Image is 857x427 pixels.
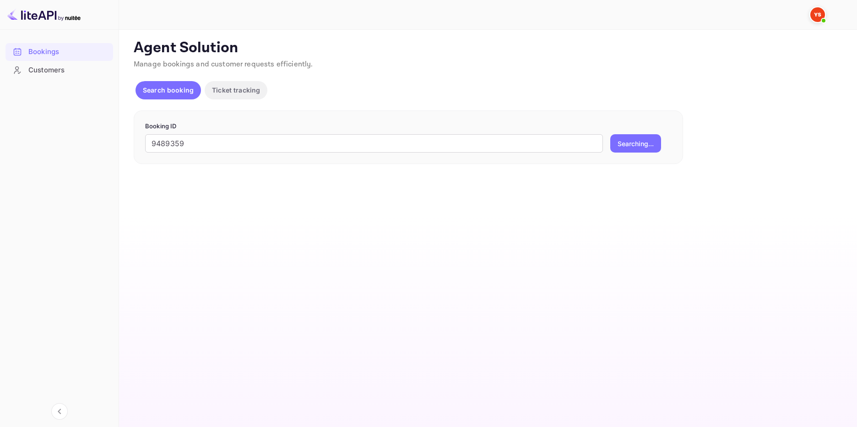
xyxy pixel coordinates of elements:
button: Searching... [610,134,661,153]
div: Bookings [5,43,113,61]
span: Manage bookings and customer requests efficiently. [134,60,313,69]
div: Customers [5,61,113,79]
img: Yandex Support [810,7,825,22]
a: Customers [5,61,113,78]
div: Bookings [28,47,108,57]
p: Ticket tracking [212,85,260,95]
p: Search booking [143,85,194,95]
p: Agent Solution [134,39,841,57]
a: Bookings [5,43,113,60]
div: Customers [28,65,108,76]
img: LiteAPI logo [7,7,81,22]
p: Booking ID [145,122,672,131]
button: Collapse navigation [51,403,68,420]
input: Enter Booking ID (e.g., 63782194) [145,134,603,153]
